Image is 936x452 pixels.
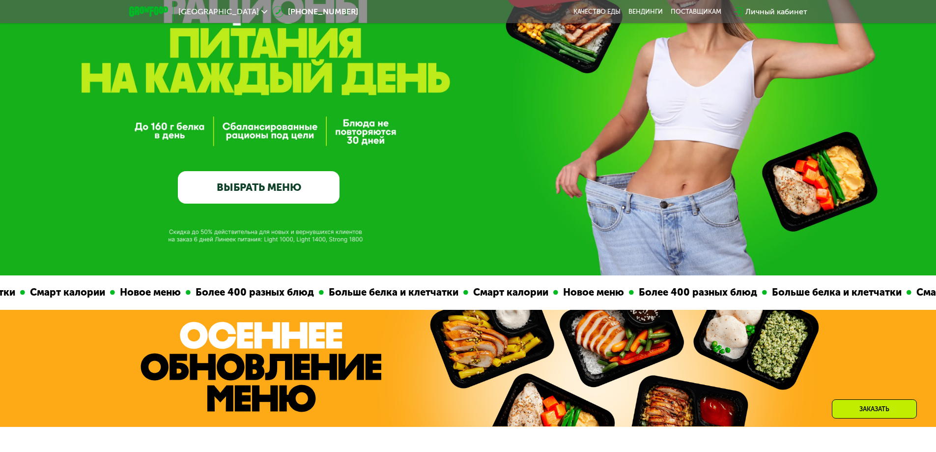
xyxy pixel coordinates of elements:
a: [PHONE_NUMBER] [272,6,358,18]
a: Вендинги [628,8,663,16]
div: Более 400 разных блюд [618,285,746,300]
div: Смарт калории [453,285,538,300]
div: Новое меню [99,285,170,300]
a: ВЫБРАТЬ МЕНЮ [178,171,340,204]
div: поставщикам [671,8,721,16]
div: Новое меню [542,285,613,300]
div: Смарт калории [9,285,94,300]
div: Заказать [832,399,917,419]
div: Более 400 разных блюд [175,285,303,300]
a: Качество еды [573,8,621,16]
div: Больше белка и клетчатки [308,285,448,300]
div: Больше белка и клетчатки [751,285,891,300]
div: Личный кабинет [745,6,807,18]
span: [GEOGRAPHIC_DATA] [178,8,259,16]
